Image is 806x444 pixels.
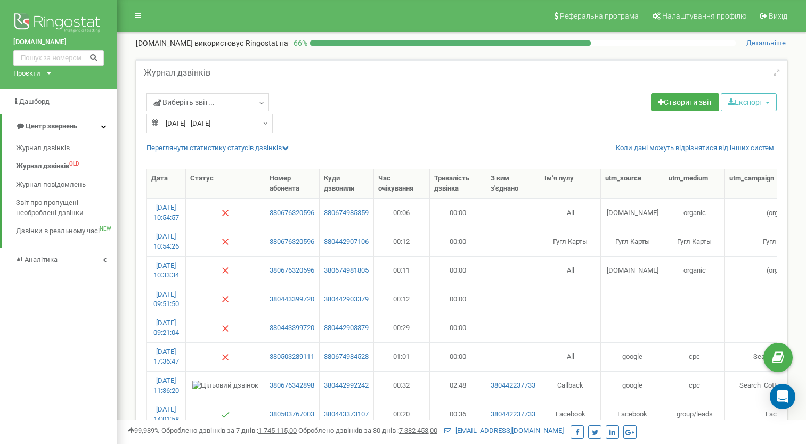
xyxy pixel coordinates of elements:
[664,400,725,429] td: group/leads
[324,266,369,276] a: 380674981805
[288,38,310,48] p: 66 %
[270,323,315,333] a: 380443399720
[651,93,719,111] a: Створити звіт
[560,12,639,20] span: Реферальна програма
[540,198,601,227] td: All
[153,203,179,221] a: [DATE] 10:54:57
[153,376,179,394] a: [DATE] 11:36:20
[270,381,315,391] a: 380676342898
[270,352,315,362] a: 380503289111
[153,319,179,337] a: [DATE] 09:21:04
[746,39,786,47] span: Детальніше
[399,426,437,434] u: 7 382 453,00
[721,93,777,111] button: Експорт
[374,400,430,429] td: 00:20
[324,208,369,218] a: 380674985359
[430,342,486,371] td: 00:00
[616,143,774,153] a: Коли дані можуть відрізнятися вiд інших систем
[270,266,315,276] a: 380676320596
[540,227,601,256] td: Гугл Карты
[430,371,486,400] td: 02:48
[153,348,179,366] a: [DATE] 17:36:47
[221,266,230,275] img: Немає відповіді
[270,237,315,247] a: 380676320596
[270,409,315,420] a: 380503767003
[486,169,541,198] th: З ким з'єднано
[601,198,664,227] td: [DOMAIN_NAME]
[16,139,117,158] a: Журнал дзвінків
[128,426,160,434] span: 99,989%
[374,342,430,371] td: 01:01
[221,324,230,333] img: Немає відповіді
[770,384,795,409] div: Open Intercom Messenger
[147,169,186,198] th: Дата
[374,314,430,342] td: 00:29
[2,114,117,139] a: Центр звернень
[13,11,104,37] img: Ringostat logo
[491,409,536,420] a: 380442237733
[430,227,486,256] td: 00:00
[16,157,117,176] a: Журнал дзвінківOLD
[324,409,369,420] a: 380443373107
[374,371,430,400] td: 00:32
[13,69,40,79] div: Проєкти
[16,180,86,190] span: Журнал повідомлень
[136,38,288,48] p: [DOMAIN_NAME]
[601,342,664,371] td: google
[430,256,486,285] td: 00:00
[324,323,369,333] a: 380442903379
[270,294,315,305] a: 380443399720
[13,50,104,66] input: Пошук за номером
[664,227,725,256] td: Гугл Карты
[769,12,787,20] span: Вихід
[430,400,486,429] td: 00:36
[374,198,430,227] td: 00:06
[664,169,725,198] th: utm_mеdium
[664,371,725,400] td: cpc
[146,93,269,111] a: Виберіть звіт...
[324,381,369,391] a: 380442992242
[491,381,536,391] a: 380442237733
[662,12,746,20] span: Налаштування профілю
[430,198,486,227] td: 00:00
[16,194,117,222] a: Звіт про пропущені необроблені дзвінки
[270,208,315,218] a: 380676320596
[25,256,58,264] span: Аналiтика
[192,381,258,391] img: Цільовий дзвінок
[430,285,486,314] td: 00:00
[153,232,179,250] a: [DATE] 10:54:26
[540,169,601,198] th: Ім‘я пулу
[16,143,70,153] span: Журнал дзвінків
[194,39,288,47] span: використовує Ringostat на
[13,37,104,47] a: [DOMAIN_NAME]
[221,237,230,246] img: Немає відповіді
[664,198,725,227] td: organic
[26,122,77,130] span: Центр звернень
[153,97,215,108] span: Виберіть звіт...
[374,227,430,256] td: 00:12
[540,400,601,429] td: Facebook
[19,97,50,105] span: Дашборд
[430,314,486,342] td: 00:00
[16,222,117,241] a: Дзвінки в реальному часіNEW
[153,405,179,423] a: [DATE] 14:01:58
[664,256,725,285] td: organic
[186,169,265,198] th: Статус
[153,290,179,308] a: [DATE] 09:51:50
[601,227,664,256] td: Гугл Карты
[265,169,320,198] th: Номер абонента
[221,410,230,419] img: Успішний
[153,261,179,279] a: [DATE] 10:33:34
[430,169,486,198] th: Тривалість дзвінка
[601,256,664,285] td: [DOMAIN_NAME]
[146,144,289,152] a: Переглянути статистику статусів дзвінків
[540,342,601,371] td: All
[540,256,601,285] td: All
[444,426,564,434] a: [EMAIL_ADDRESS][DOMAIN_NAME]
[221,353,230,361] img: Немає відповіді
[16,161,69,171] span: Журнал дзвінків
[298,426,437,434] span: Оброблено дзвінків за 30 днів :
[221,209,230,217] img: Немає відповіді
[374,169,430,198] th: Час очікування
[144,68,210,78] h5: Журнал дзвінків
